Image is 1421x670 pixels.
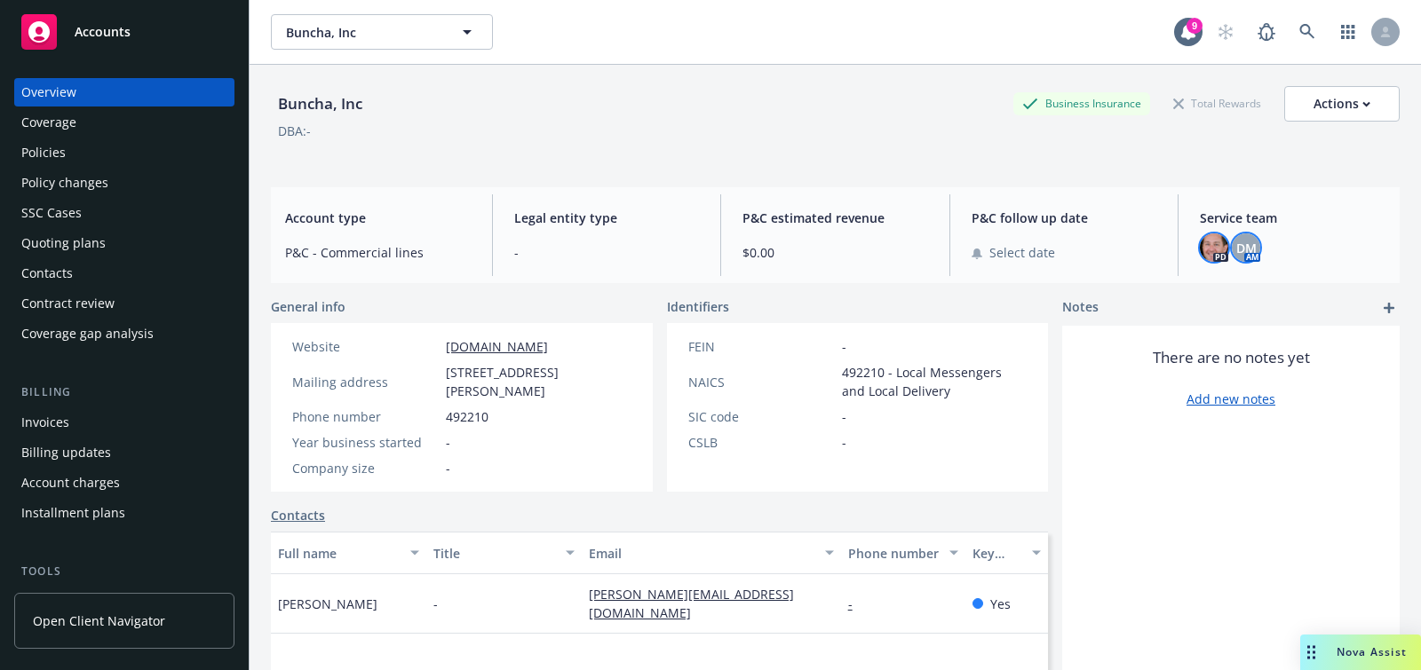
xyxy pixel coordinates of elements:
span: Select date [989,243,1055,262]
button: Phone number [841,532,965,574]
span: - [842,433,846,452]
div: FEIN [688,337,835,356]
div: Buncha, Inc [271,92,369,115]
div: Account charges [21,469,120,497]
div: Total Rewards [1164,92,1270,114]
div: Phone number [848,544,939,563]
button: Actions [1284,86,1400,122]
span: Open Client Navigator [33,611,165,630]
a: Accounts [14,7,234,57]
span: - [446,459,450,477]
a: Contract review [14,289,234,318]
a: Contacts [271,506,325,524]
span: Service team [1200,209,1385,227]
div: Overview [21,78,76,106]
span: Identifiers [667,297,729,316]
span: Legal entity type [514,209,700,227]
a: Contacts [14,259,234,288]
a: Coverage [14,108,234,137]
a: add [1378,297,1400,319]
div: Installment plans [21,499,125,527]
div: Tools [14,563,234,580]
div: Business Insurance [1013,92,1150,114]
a: [PERSON_NAME][EMAIL_ADDRESS][DOMAIN_NAME] [589,586,794,621]
span: P&C - Commercial lines [285,243,471,262]
span: Account type [285,209,471,227]
span: [PERSON_NAME] [278,595,377,613]
div: Coverage gap analysis [21,319,154,348]
div: Policy changes [21,169,108,197]
img: photo [1200,233,1228,262]
button: Title [426,532,582,574]
div: 9 [1187,18,1203,34]
a: Billing updates [14,438,234,467]
button: Key contact [965,532,1048,574]
div: Actions [1314,87,1370,121]
div: Coverage [21,108,76,137]
div: Year business started [292,433,439,452]
span: Buncha, Inc [286,23,440,42]
span: P&C estimated revenue [742,209,928,227]
span: P&C follow up date [972,209,1157,227]
a: Quoting plans [14,229,234,257]
div: Quoting plans [21,229,106,257]
span: - [514,243,700,262]
a: Switch app [1330,14,1366,50]
span: Accounts [75,25,131,39]
div: Billing [14,383,234,401]
button: Buncha, Inc [271,14,493,50]
a: Policies [14,138,234,167]
a: SSC Cases [14,199,234,227]
span: 492210 - Local Messengers and Local Delivery [842,363,1028,400]
div: Policies [21,138,66,167]
div: Drag to move [1300,635,1322,670]
div: NAICS [688,373,835,391]
div: Phone number [292,407,439,426]
a: Installment plans [14,499,234,527]
span: DM [1236,239,1257,257]
a: Coverage gap analysis [14,319,234,348]
a: Report a Bug [1249,14,1284,50]
div: SSC Cases [21,199,82,227]
a: - [848,595,867,612]
a: Invoices [14,408,234,437]
div: Mailing address [292,373,439,391]
a: Account charges [14,469,234,497]
span: Yes [990,595,1011,613]
span: Nova Assist [1337,644,1407,659]
span: - [842,337,846,356]
button: Nova Assist [1300,635,1421,670]
div: Key contact [972,544,1021,563]
a: Overview [14,78,234,106]
div: Full name [278,544,400,563]
div: Title [433,544,555,563]
button: Full name [271,532,426,574]
div: SIC code [688,407,835,426]
div: Email [589,544,814,563]
span: [STREET_ADDRESS][PERSON_NAME] [446,363,631,400]
div: Contract review [21,289,115,318]
div: Website [292,337,439,356]
div: Billing updates [21,438,111,467]
div: DBA: - [278,122,311,140]
span: - [433,595,438,613]
a: [DOMAIN_NAME] [446,338,548,355]
span: - [842,407,846,426]
span: $0.00 [742,243,928,262]
a: Start snowing [1208,14,1243,50]
div: CSLB [688,433,835,452]
button: Email [582,532,841,574]
span: 492210 [446,407,488,426]
div: Invoices [21,408,69,437]
div: Company size [292,459,439,477]
div: Contacts [21,259,73,288]
a: Search [1290,14,1325,50]
a: Policy changes [14,169,234,197]
span: - [446,433,450,452]
span: General info [271,297,345,316]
